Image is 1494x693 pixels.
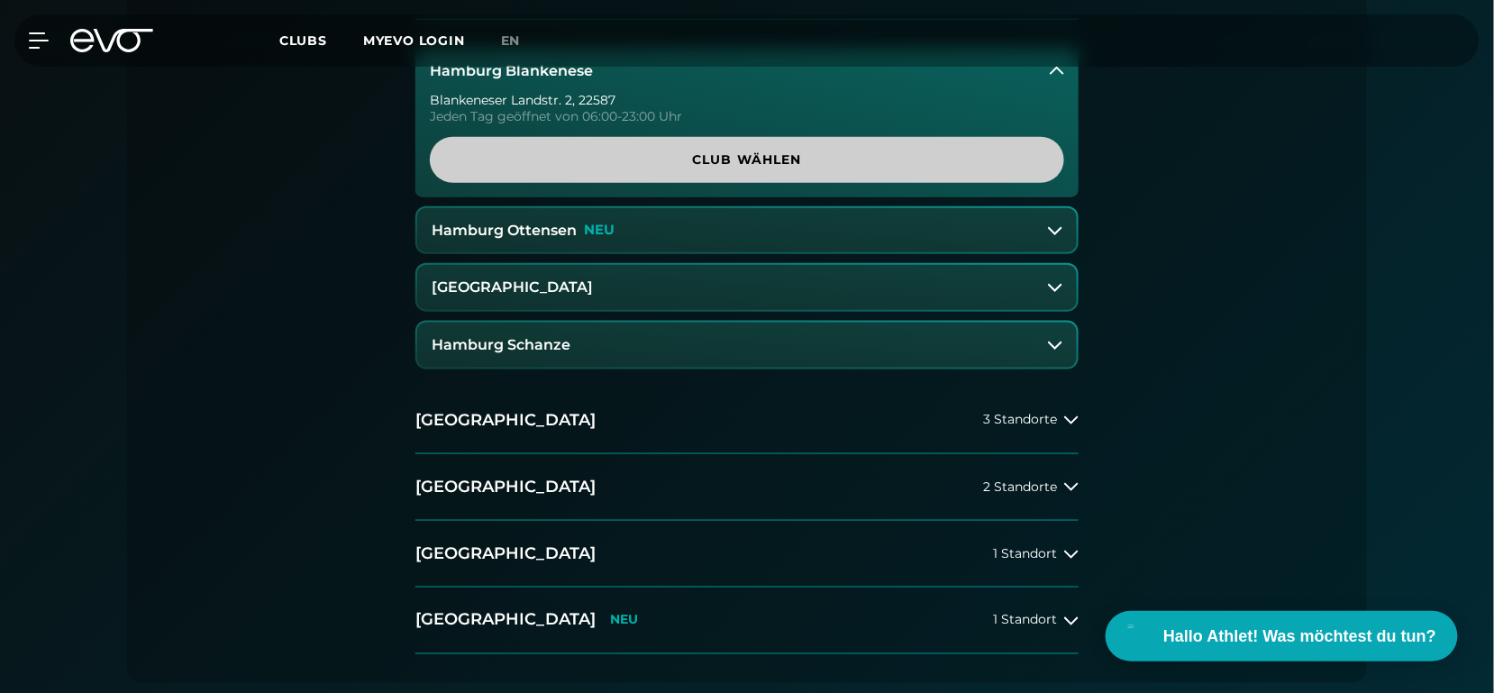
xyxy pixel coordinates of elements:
button: [GEOGRAPHIC_DATA]1 Standort [415,521,1079,588]
h2: [GEOGRAPHIC_DATA] [415,476,596,498]
span: 1 Standort [993,614,1057,627]
a: en [501,31,542,51]
button: Hamburg OttensenNEU [417,208,1077,253]
button: [GEOGRAPHIC_DATA]NEU1 Standort [415,588,1079,654]
a: Club wählen [430,137,1064,183]
div: Jeden Tag geöffnet von 06:00-23:00 Uhr [430,110,1064,123]
a: MYEVO LOGIN [363,32,465,49]
button: [GEOGRAPHIC_DATA] [417,265,1077,310]
span: 1 Standort [993,547,1057,561]
button: [GEOGRAPHIC_DATA]3 Standorte [415,388,1079,454]
h2: [GEOGRAPHIC_DATA] [415,543,596,565]
span: en [501,32,521,49]
p: NEU [610,613,638,628]
span: 2 Standorte [983,480,1057,494]
h3: Hamburg Ottensen [432,223,577,239]
div: Blankeneser Landstr. 2 , 22587 [430,94,1064,106]
h3: Hamburg Schanze [432,337,570,353]
h2: [GEOGRAPHIC_DATA] [415,609,596,632]
h2: [GEOGRAPHIC_DATA] [415,409,596,432]
span: Hallo Athlet! Was möchtest du tun? [1163,625,1436,649]
button: Hamburg Schanze [417,323,1077,368]
span: Clubs [279,32,327,49]
button: [GEOGRAPHIC_DATA]2 Standorte [415,454,1079,521]
span: 3 Standorte [983,413,1057,426]
a: Clubs [279,32,363,49]
h3: [GEOGRAPHIC_DATA] [432,279,593,296]
button: Hallo Athlet! Was möchtest du tun? [1106,611,1458,661]
p: NEU [584,223,615,238]
span: Club wählen [473,150,1021,169]
div: Angehalten von McAfee® Web Boost [1123,626,1144,629]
